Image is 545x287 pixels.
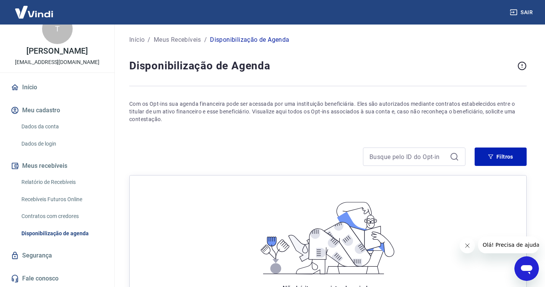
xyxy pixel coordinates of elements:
iframe: Fechar mensagem [460,238,475,253]
img: Vindi [9,0,59,24]
a: Fale conosco [9,270,105,287]
p: Disponibilização de Agenda [210,35,289,44]
iframe: Botão para abrir a janela de mensagens [514,256,539,281]
a: Início [9,79,105,96]
a: Meus Recebíveis [154,35,201,44]
p: Com os Opt-ins sua agenda financeira pode ser acessada por uma instituição beneficiária. Eles são... [129,100,527,123]
a: Início [129,35,145,44]
button: Meu cadastro [9,102,105,119]
iframe: Mensagem da empresa [478,236,539,253]
a: Relatório de Recebíveis [18,174,105,190]
h4: Disponibilização de Agenda [129,58,514,74]
input: Busque pelo ID do Opt-in [369,151,447,162]
p: [EMAIL_ADDRESS][DOMAIN_NAME] [15,58,99,66]
button: Meus recebíveis [9,157,105,174]
div: T [42,13,73,44]
a: Segurança [9,247,105,264]
button: Filtros [475,148,527,166]
p: / [204,35,207,44]
a: Dados da conta [18,119,105,134]
a: Disponibilização de agenda [18,226,105,241]
p: / [148,35,150,44]
button: Sair [508,5,536,20]
a: Contratos com credores [18,208,105,224]
p: [PERSON_NAME] [26,47,88,55]
span: Olá! Precisa de ajuda? [5,5,64,11]
a: Dados de login [18,136,105,152]
a: Recebíveis Futuros Online [18,192,105,207]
